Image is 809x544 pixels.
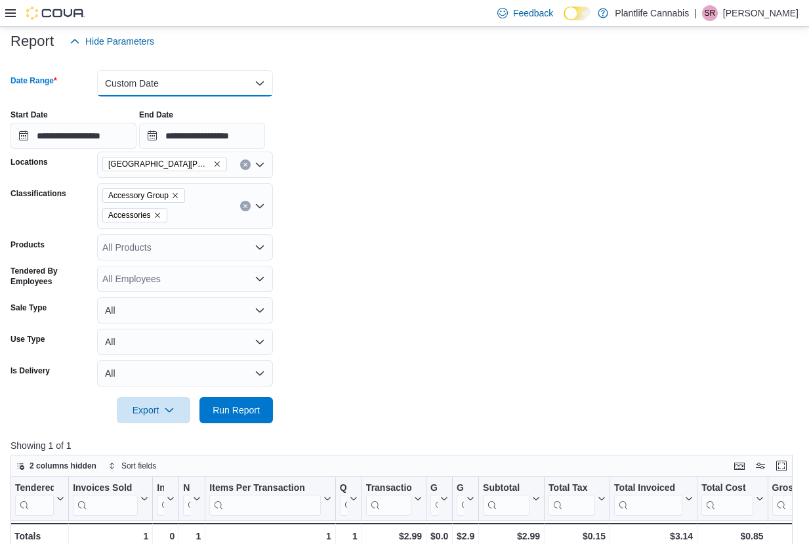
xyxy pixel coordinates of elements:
button: Open list of options [255,274,265,284]
div: $0.85 [701,528,763,544]
label: Sale Type [10,303,47,313]
button: Qty Per Transaction [340,482,358,516]
button: Total Invoiced [614,482,693,516]
img: Cova [26,7,85,20]
div: $2.99 [457,528,474,544]
div: Qty Per Transaction [340,482,347,516]
button: Export [117,397,190,423]
button: Remove Accessory Group from selection in this group [171,192,179,199]
div: 1 [340,528,358,544]
div: Gift Card Sales [430,482,438,516]
button: Invoices Ref [157,482,175,516]
button: Remove Fort McMurray - Eagle Ridge from selection in this group [213,160,221,168]
div: Invoices Sold [73,482,138,495]
label: Tendered By Employees [10,266,92,287]
div: Total Tax [549,482,595,516]
label: End Date [139,110,173,120]
p: Plantlife Cannabis [615,5,689,21]
button: All [97,297,273,324]
label: Is Delivery [10,366,50,376]
div: Tendered Employee [15,482,54,516]
button: Items Per Transaction [209,482,331,516]
label: Use Type [10,334,45,345]
button: Open list of options [255,159,265,170]
div: 1 [209,528,331,544]
div: Gift Cards [430,482,438,495]
div: Transaction Average [366,482,411,516]
input: Press the down key to open a popover containing a calendar. [139,123,265,149]
label: Start Date [10,110,48,120]
h3: Report [10,33,54,49]
div: Items Per Transaction [209,482,321,495]
button: Open list of options [255,201,265,211]
button: Tendered Employee [15,482,64,516]
div: Invoices Ref [157,482,164,495]
span: Accessory Group [102,188,185,203]
button: Total Cost [701,482,763,516]
div: Total Invoiced [614,482,682,495]
p: Showing 1 of 1 [10,439,800,452]
span: Hide Parameters [85,35,154,48]
label: Classifications [10,188,66,199]
div: $2.99 [366,528,422,544]
button: All [97,329,273,355]
button: Hide Parameters [64,28,159,54]
label: Date Range [10,75,57,86]
div: Qty Per Transaction [340,482,347,495]
button: Sort fields [103,458,161,474]
span: Accessory Group [108,189,169,202]
div: 0 [157,528,175,544]
button: Transaction Average [366,482,422,516]
div: Tendered Employee [15,482,54,495]
div: Skyler Rowsell [702,5,718,21]
p: [PERSON_NAME] [723,5,799,21]
span: 2 columns hidden [30,461,96,471]
span: Run Report [213,404,260,417]
div: $0.15 [549,528,606,544]
div: $0.00 [430,528,448,544]
button: Invoices Sold [73,482,148,516]
button: Clear input [240,201,251,211]
div: Total Invoiced [614,482,682,516]
button: Gift Cards [430,482,448,516]
span: Accessories [108,209,151,222]
button: Remove Accessories from selection in this group [154,211,161,219]
div: Invoices Ref [157,482,164,516]
span: Feedback [513,7,553,20]
div: Subtotal [483,482,529,516]
div: Total Tax [549,482,595,495]
div: Net Sold [183,482,190,516]
div: Transaction Average [366,482,411,495]
button: Enter fullscreen [774,458,789,474]
button: 2 columns hidden [11,458,102,474]
p: | [694,5,697,21]
button: Keyboard shortcuts [732,458,747,474]
div: Gross Sales [457,482,464,495]
div: Net Sold [183,482,190,495]
div: Items Per Transaction [209,482,321,516]
span: SR [705,5,716,21]
span: Dark Mode [564,20,564,21]
input: Dark Mode [564,7,591,20]
div: 1 [73,528,148,544]
div: Subtotal [483,482,529,495]
button: Total Tax [549,482,606,516]
div: $2.99 [483,528,540,544]
div: Gross Sales [457,482,464,516]
button: Clear input [240,159,251,170]
div: Invoices Sold [73,482,138,516]
button: All [97,360,273,387]
span: Accessories [102,208,167,222]
span: Fort McMurray - Eagle Ridge [102,157,227,171]
span: Sort fields [121,461,156,471]
input: Press the down key to open a popover containing a calendar. [10,123,136,149]
button: Net Sold [183,482,201,516]
button: Display options [753,458,768,474]
div: Totals [14,528,64,544]
div: 1 [183,528,201,544]
button: Gross Sales [457,482,474,516]
div: $3.14 [614,528,693,544]
span: Export [125,397,182,423]
div: Total Cost [701,482,753,495]
button: Custom Date [97,70,273,96]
